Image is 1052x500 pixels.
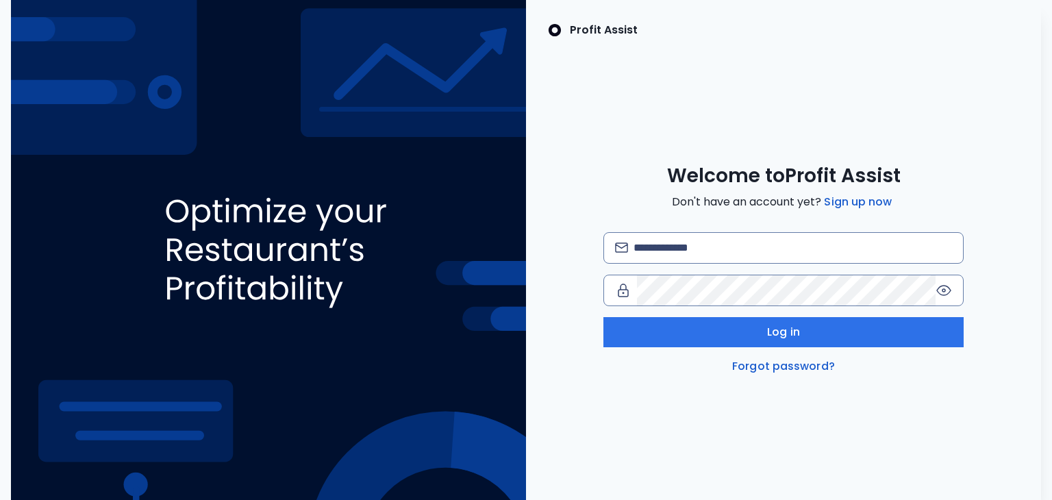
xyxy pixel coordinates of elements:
a: Forgot password? [729,358,838,375]
a: Sign up now [821,194,894,210]
span: Welcome to Profit Assist [667,164,901,188]
span: Don't have an account yet? [672,194,894,210]
button: Log in [603,317,964,347]
img: SpotOn Logo [548,22,562,38]
img: email [615,242,628,253]
span: Log in [767,324,800,340]
p: Profit Assist [570,22,638,38]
